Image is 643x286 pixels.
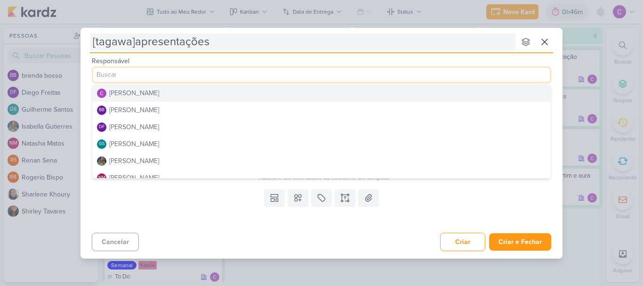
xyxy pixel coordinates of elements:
[97,139,106,149] div: Guilherme Santos
[90,33,515,50] input: Kard Sem Título
[109,139,159,149] div: [PERSON_NAME]
[92,102,551,119] button: bb [PERSON_NAME]
[97,106,106,115] div: brenda bosso
[92,66,551,83] input: Buscar
[92,119,551,136] button: DF [PERSON_NAME]
[92,85,551,102] button: [PERSON_NAME]
[109,173,159,183] div: [PERSON_NAME]
[109,122,159,132] div: [PERSON_NAME]
[92,85,121,93] label: Prioridade
[92,153,551,170] button: [PERSON_NAME]
[97,173,106,183] div: Natasha Matos
[109,88,159,98] div: [PERSON_NAME]
[92,173,557,182] div: Adicione um item abaixo ou selecione um template
[92,57,129,65] label: Responsável
[97,156,106,166] img: Isabella Gutierres
[92,136,551,153] button: GS [PERSON_NAME]
[99,108,104,113] p: bb
[489,233,551,251] button: Criar e Fechar
[99,125,104,130] p: DF
[92,170,551,187] button: NM [PERSON_NAME]
[92,233,139,251] button: Cancelar
[440,233,485,251] button: Criar
[109,105,159,115] div: [PERSON_NAME]
[98,176,105,180] p: NM
[97,123,106,132] div: Diego Freitas
[109,156,159,166] div: [PERSON_NAME]
[99,142,105,147] p: GS
[97,89,106,98] img: Carlos Lima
